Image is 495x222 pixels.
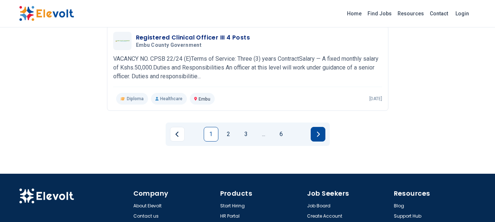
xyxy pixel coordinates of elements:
[427,8,451,19] a: Contact
[394,188,476,199] h4: Resources
[239,127,254,142] a: Page 3
[365,8,395,19] a: Find Jobs
[133,188,216,199] h4: Company
[170,127,325,142] ul: Pagination
[133,203,162,209] a: About Elevolt
[115,40,130,42] img: Embu County Government
[220,213,240,219] a: HR Portal
[151,93,187,105] p: Healthcare
[394,213,421,219] a: Support Hub
[274,127,289,142] a: Page 6
[133,213,159,219] a: Contact us
[307,213,342,219] a: Create Account
[19,188,74,204] img: Elevolt
[199,97,210,102] span: Embu
[344,8,365,19] a: Home
[395,8,427,19] a: Resources
[136,42,202,49] span: Embu County Government
[136,33,250,42] h3: Registered Clinical Officer III 4 Posts
[451,6,473,21] a: Login
[127,96,144,102] span: Diploma
[221,127,236,142] a: Page 2
[220,188,303,199] h4: Products
[19,49,95,168] iframe: Advertisement
[307,203,330,209] a: Job Board
[256,127,271,142] a: Jump forward
[400,49,476,168] iframe: Advertisement
[170,127,185,142] a: Previous page
[113,32,382,105] a: Embu County GovernmentRegistered Clinical Officer III 4 PostsEmbu County GovernmentVACANCY NO. CP...
[113,54,382,81] p: VACANCY NO. CPSB 22/24 (E)Terms of Service: Three (3) years ContractSalary — A fixed monthly sala...
[220,203,245,209] a: Start Hiring
[204,127,218,142] a: Page 1 is your current page
[458,187,495,222] iframe: Chat Widget
[394,203,404,209] a: Blog
[369,96,382,102] p: [DATE]
[307,188,389,199] h4: Job Seekers
[19,6,74,21] img: Elevolt
[311,127,325,142] a: Next page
